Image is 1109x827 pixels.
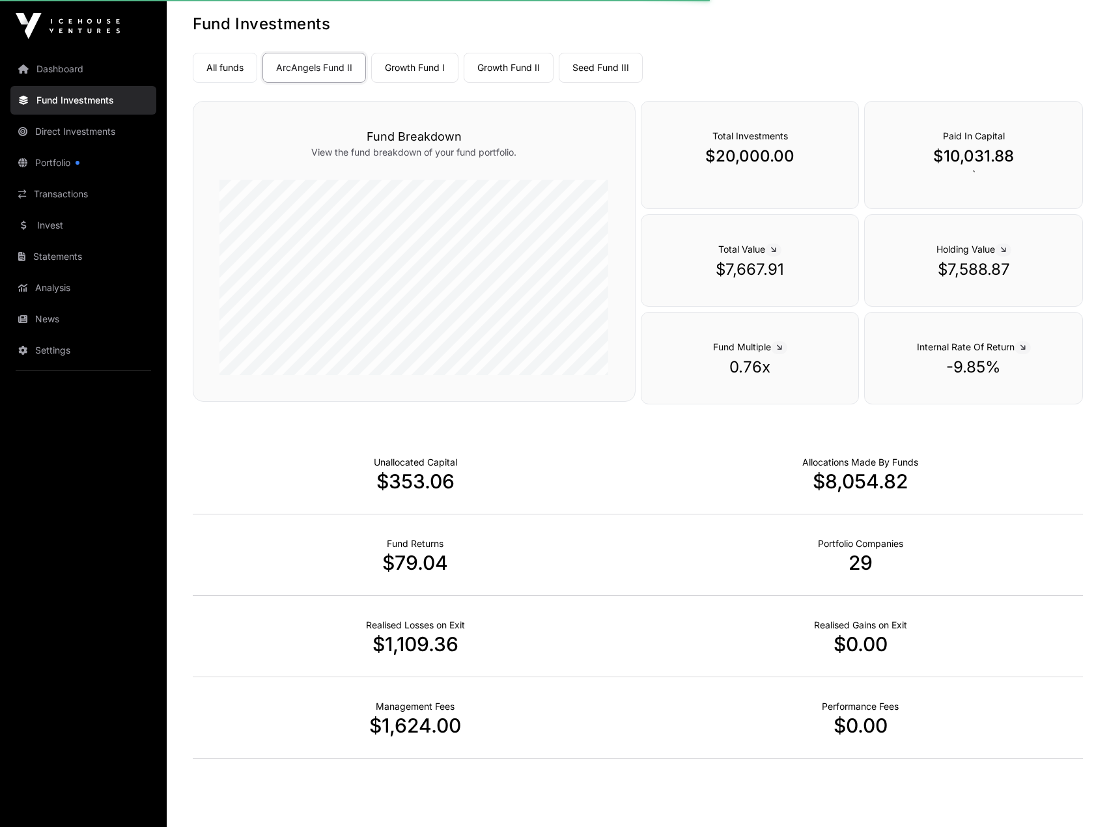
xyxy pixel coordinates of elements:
[193,551,638,574] p: $79.04
[10,336,156,365] a: Settings
[802,456,918,469] p: Capital Deployed Into Companies
[10,242,156,271] a: Statements
[193,714,638,737] p: $1,624.00
[371,53,458,83] a: Growth Fund I
[864,101,1083,209] div: `
[193,14,1083,35] h1: Fund Investments
[943,130,1005,141] span: Paid In Capital
[638,551,1084,574] p: 29
[262,53,366,83] a: ArcAngels Fund II
[219,128,609,146] h3: Fund Breakdown
[667,259,833,280] p: $7,667.91
[718,244,781,255] span: Total Value
[891,357,1056,378] p: -9.85%
[193,632,638,656] p: $1,109.36
[559,53,643,83] a: Seed Fund III
[822,700,899,713] p: Fund Performance Fees (Carry) incurred to date
[10,305,156,333] a: News
[638,470,1084,493] p: $8,054.82
[16,13,120,39] img: Icehouse Ventures Logo
[667,146,833,167] p: $20,000.00
[10,86,156,115] a: Fund Investments
[712,130,788,141] span: Total Investments
[10,55,156,83] a: Dashboard
[891,146,1056,167] p: $10,031.88
[667,357,833,378] p: 0.76x
[936,244,1011,255] span: Holding Value
[387,537,443,550] p: Realised Returns from Funds
[376,700,455,713] p: Fund Management Fees incurred to date
[10,273,156,302] a: Analysis
[10,148,156,177] a: Portfolio
[891,259,1056,280] p: $7,588.87
[10,211,156,240] a: Invest
[818,537,903,550] p: Number of Companies Deployed Into
[917,341,1031,352] span: Internal Rate Of Return
[193,53,257,83] a: All funds
[366,619,465,632] p: Net Realised on Negative Exits
[193,470,638,493] p: $353.06
[638,632,1084,656] p: $0.00
[1044,764,1109,827] iframe: Chat Widget
[814,619,907,632] p: Net Realised on Positive Exits
[10,117,156,146] a: Direct Investments
[464,53,554,83] a: Growth Fund II
[219,146,609,159] p: View the fund breakdown of your fund portfolio.
[713,341,787,352] span: Fund Multiple
[638,714,1084,737] p: $0.00
[10,180,156,208] a: Transactions
[374,456,457,469] p: Cash not yet allocated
